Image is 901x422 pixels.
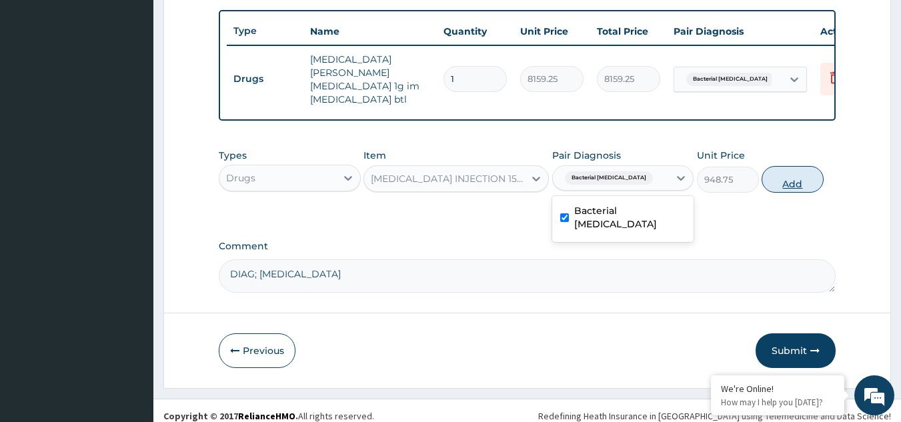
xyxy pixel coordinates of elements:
textarea: Type your message and hit 'Enter' [7,281,254,327]
label: Comment [219,241,836,252]
label: Unit Price [697,149,745,162]
button: Previous [219,333,295,368]
button: Add [762,166,824,193]
label: Item [363,149,386,162]
span: We're online! [77,126,184,261]
td: [MEDICAL_DATA][PERSON_NAME][MEDICAL_DATA] 1g im [MEDICAL_DATA] btl [303,46,437,113]
label: Pair Diagnosis [552,149,621,162]
th: Name [303,18,437,45]
div: Drugs [226,171,255,185]
div: Minimize live chat window [219,7,251,39]
div: Chat with us now [69,75,224,92]
div: We're Online! [721,383,834,395]
div: [MEDICAL_DATA] INJECTION 15ML 150MG/ML [MEDICAL_DATA] AMP [371,172,526,185]
td: Drugs [227,67,303,91]
strong: Copyright © 2017 . [163,410,298,422]
img: d_794563401_company_1708531726252_794563401 [25,67,54,100]
th: Pair Diagnosis [667,18,814,45]
th: Quantity [437,18,514,45]
span: Bacterial [MEDICAL_DATA] [565,171,653,185]
span: Bacterial [MEDICAL_DATA] [686,73,774,86]
th: Type [227,19,303,43]
a: RelianceHMO [238,410,295,422]
label: Bacterial [MEDICAL_DATA] [574,204,686,231]
th: Actions [814,18,880,45]
th: Total Price [590,18,667,45]
label: Types [219,150,247,161]
button: Submit [756,333,836,368]
th: Unit Price [514,18,590,45]
p: How may I help you today? [721,397,834,408]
